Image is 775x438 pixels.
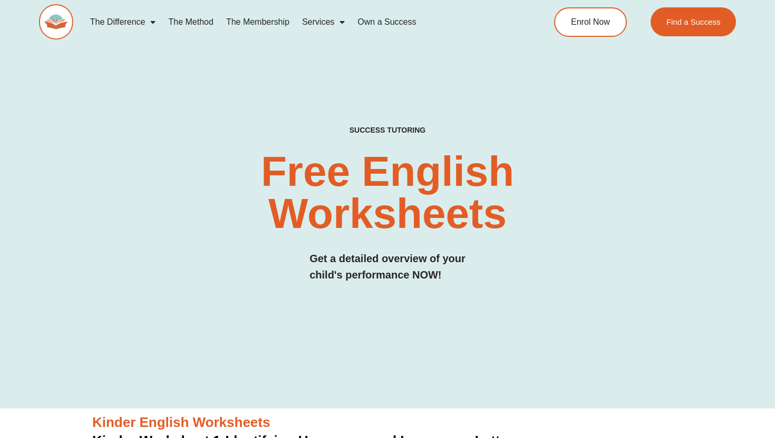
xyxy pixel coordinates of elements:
[92,414,683,432] h3: Kinder English Worksheets
[666,18,721,26] span: Find a Success
[284,126,491,135] h4: SUCCESS TUTORING​
[571,18,610,26] span: Enrol Now
[162,10,219,34] a: The Method
[554,7,627,37] a: Enrol Now
[220,10,296,34] a: The Membership
[84,10,162,34] a: The Difference
[157,151,617,235] h2: Free English Worksheets​
[296,10,351,34] a: Services
[84,10,515,34] nav: Menu
[351,10,422,34] a: Own a Success
[651,7,737,36] a: Find a Success
[309,251,466,283] h3: Get a detailed overview of your child's performance NOW!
